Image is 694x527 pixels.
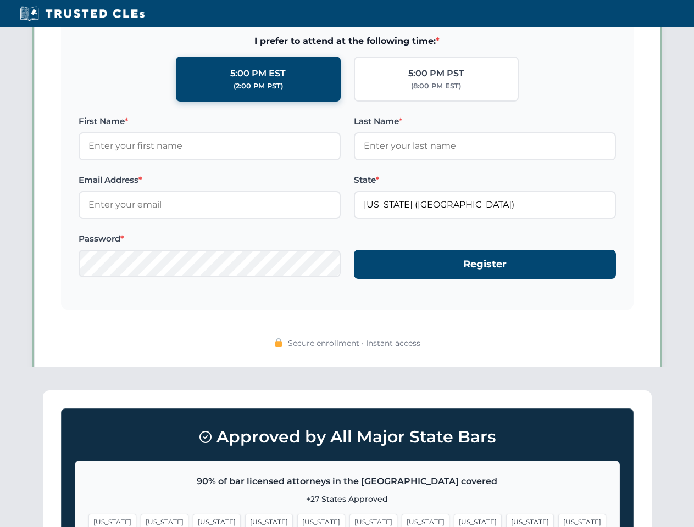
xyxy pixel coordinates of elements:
[288,337,420,349] span: Secure enrollment • Instant access
[354,173,616,187] label: State
[75,422,620,452] h3: Approved by All Major State Bars
[408,66,464,81] div: 5:00 PM PST
[411,81,461,92] div: (8:00 PM EST)
[88,493,606,505] p: +27 States Approved
[230,66,286,81] div: 5:00 PM EST
[274,338,283,347] img: 🔒
[79,191,341,218] input: Enter your email
[79,173,341,187] label: Email Address
[88,474,606,489] p: 90% of bar licensed attorneys in the [GEOGRAPHIC_DATA] covered
[354,115,616,128] label: Last Name
[354,191,616,218] input: Florida (FL)
[79,34,616,48] span: I prefer to attend at the following time:
[354,250,616,279] button: Register
[16,5,148,22] img: Trusted CLEs
[234,81,283,92] div: (2:00 PM PST)
[79,132,341,160] input: Enter your first name
[79,232,341,245] label: Password
[79,115,341,128] label: First Name
[354,132,616,160] input: Enter your last name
